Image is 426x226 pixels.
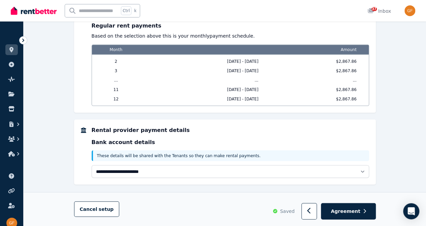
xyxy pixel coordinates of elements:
span: $2,867.86 [278,68,359,74]
p: Based on the selection above this is your monthly payment schedule. [92,33,369,39]
span: [DATE] - [DATE] [140,68,274,74]
span: Cancel [80,207,114,212]
button: Cancelsetup [74,201,120,217]
span: Ctrl [121,6,131,15]
p: Bank account details [92,138,369,146]
span: ... [140,78,274,83]
span: Agreement [331,208,360,215]
span: These details will be shared with the Tenants so they can make rental payments. [97,153,261,158]
span: $2,867.86 [278,87,359,92]
span: 3 [96,68,136,74]
span: 12 [96,96,136,102]
span: [DATE] - [DATE] [140,59,274,64]
div: Inbox [367,8,391,14]
span: k [134,8,136,13]
span: $2,867.86 [278,96,359,102]
span: Month [96,45,136,54]
button: Agreement [321,203,375,220]
h5: Rental provider payment details [92,126,369,134]
img: RentBetter [11,6,57,16]
div: Open Intercom Messenger [403,203,419,219]
span: [DATE] - [DATE] [140,87,274,92]
img: George Fattouche [404,5,415,16]
span: [DATE] - [DATE] [140,96,274,102]
span: ... [96,78,136,83]
p: Regular rent payments [92,22,369,30]
span: setup [99,206,114,213]
span: 2 [96,59,136,64]
span: Amount [278,45,359,54]
span: ... [278,78,359,83]
span: 11 [96,87,136,92]
span: 37 [371,7,377,11]
span: $2,867.86 [278,59,359,64]
span: Saved [280,208,294,215]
